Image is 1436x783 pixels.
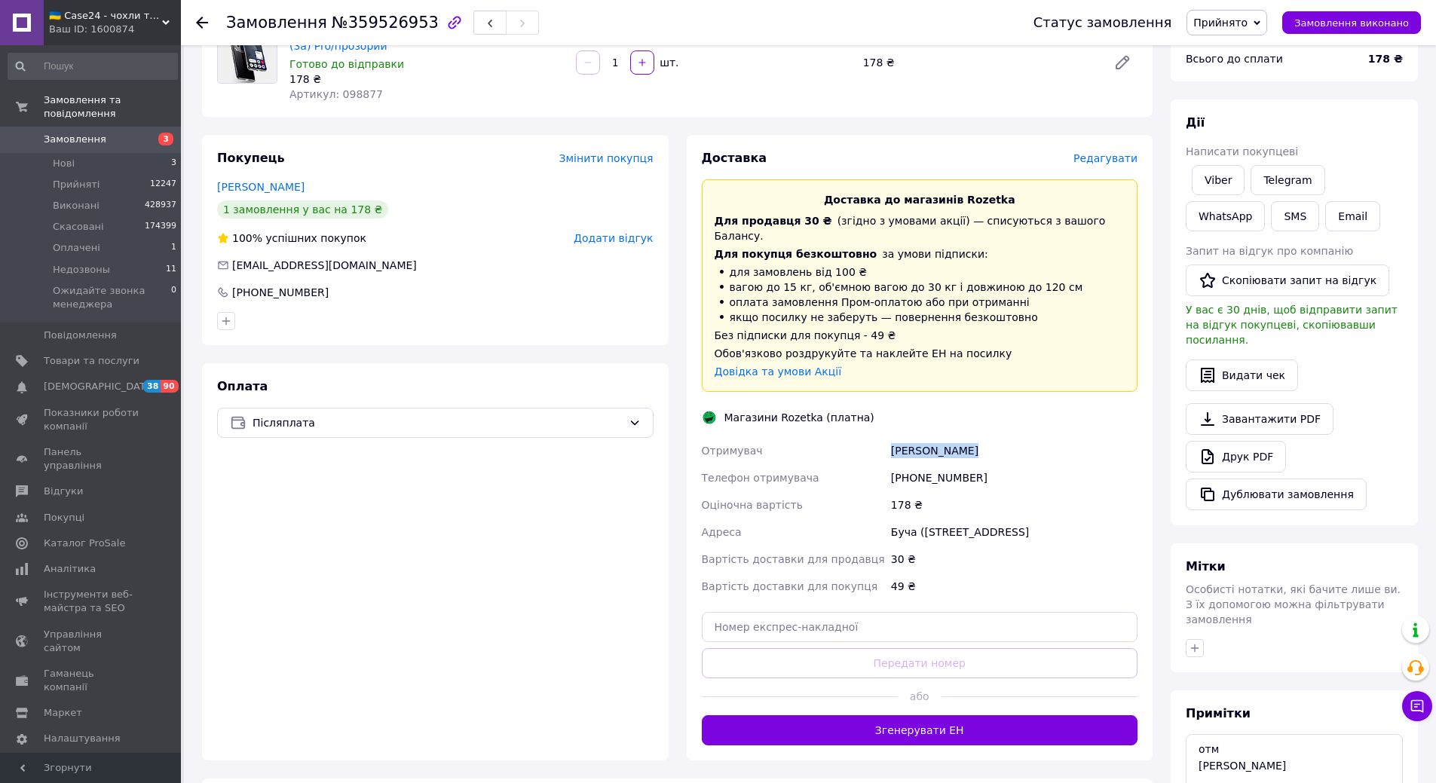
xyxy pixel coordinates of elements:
[1107,47,1137,78] a: Редагувати
[702,553,885,565] span: Вартість доставки для продавця
[289,88,383,100] span: Артикул: 098877
[218,24,277,83] img: Протиударний чохол WXD для Nothing Phone (3a) Pro/прозорий
[44,537,125,550] span: Каталог ProSale
[715,215,832,227] span: Для продавця 30 ₴
[715,346,1125,361] div: Обов'язково роздрукуйте та наклейте ЕН на посилку
[166,263,176,277] span: 11
[1186,265,1389,296] button: Скопіювати запит на відгук
[196,15,208,30] div: Повернутися назад
[171,157,176,170] span: 3
[1368,53,1403,65] b: 178 ₴
[898,689,942,704] span: або
[715,248,877,260] span: Для покупця безкоштовно
[44,354,139,368] span: Товари та послуги
[702,580,878,592] span: Вартість доставки для покупця
[702,612,1138,642] input: Номер експрес-накладної
[1186,304,1398,346] span: У вас є 30 днів, щоб відправити запит на відгук покупцеві, скопіювавши посилання.
[1271,201,1319,231] button: SMS
[53,178,100,191] span: Прийняті
[715,295,1125,310] li: оплата замовлення Пром-оплатою або при отриманні
[44,445,139,473] span: Панель управління
[44,588,139,615] span: Інструменти веб-майстра та SEO
[150,178,176,191] span: 12247
[44,380,155,393] span: [DEMOGRAPHIC_DATA]
[1192,165,1245,195] a: Viber
[1251,165,1324,195] a: Telegram
[232,232,262,244] span: 100%
[53,220,104,234] span: Скасовані
[888,464,1141,491] div: [PHONE_NUMBER]
[161,380,178,393] span: 90
[217,231,366,246] div: успішних покупок
[217,200,388,219] div: 1 замовлення у вас на 178 ₴
[44,329,117,342] span: Повідомлення
[1186,441,1286,473] a: Друк PDF
[1186,115,1205,130] span: Дії
[721,410,878,425] div: Магазини Rozetka (платна)
[44,133,106,146] span: Замовлення
[289,72,564,87] div: 178 ₴
[44,562,96,576] span: Аналітика
[253,414,623,431] span: Післяплата
[857,52,1101,73] div: 178 ₴
[715,328,1125,343] div: Без підписки для покупця - 49 ₴
[702,472,819,484] span: Телефон отримувача
[574,232,653,244] span: Додати відгук
[715,213,1125,243] div: (згідно з умовами акції) — списуються з вашого Балансу.
[824,194,1015,206] span: Доставка до магазинів Rozetka
[1186,706,1251,720] span: Примітки
[49,9,162,23] span: 🇺🇦 Case24 - чохли та аксесуари для смартфонів та планшетів
[888,573,1141,600] div: 49 ₴
[44,706,82,720] span: Маркет
[53,284,171,311] span: Ожидайте звонка менеджера
[1282,11,1421,34] button: Замовлення виконано
[715,280,1125,295] li: вагою до 15 кг, об'ємною вагою до 30 кг і довжиною до 120 см
[289,25,540,52] a: Протиударний чохол WXD для Nothing Phone (3a) Pro/прозорий
[44,485,83,498] span: Відгуки
[559,152,654,164] span: Змінити покупця
[1193,17,1248,29] span: Прийнято
[715,265,1125,280] li: для замовлень від 100 ₴
[44,732,121,745] span: Налаштування
[702,526,742,538] span: Адреса
[217,181,305,193] a: [PERSON_NAME]
[1402,691,1432,721] button: Чат з покупцем
[1186,145,1298,158] span: Написати покупцеві
[715,366,842,378] a: Довідка та умови Акції
[1073,152,1137,164] span: Редагувати
[217,379,268,393] span: Оплата
[44,628,139,655] span: Управління сайтом
[702,715,1138,745] button: Згенерувати ЕН
[217,151,285,165] span: Покупець
[232,259,417,271] span: [EMAIL_ADDRESS][DOMAIN_NAME]
[143,380,161,393] span: 38
[888,437,1141,464] div: [PERSON_NAME]
[1186,201,1265,231] a: WhatsApp
[1186,559,1226,573] span: Мітки
[656,55,680,70] div: шт.
[1186,583,1401,625] span: Особисті нотатки, які бачите лише ви. З їх допомогою можна фільтрувати замовлення
[53,241,100,255] span: Оплачені
[1325,201,1380,231] button: Email
[171,241,176,255] span: 1
[888,518,1141,546] div: Буча ([STREET_ADDRESS]
[226,14,327,32] span: Замовлення
[44,406,139,433] span: Показники роботи компанії
[1294,17,1409,29] span: Замовлення виконано
[1186,53,1283,65] span: Всього до сплати
[1186,403,1333,435] a: Завантажити PDF
[289,58,404,70] span: Готово до відправки
[715,246,1125,262] div: за умови підписки:
[53,157,75,170] span: Нові
[53,199,100,213] span: Виконані
[715,310,1125,325] li: якщо посилку не заберуть — повернення безкоштовно
[171,284,176,311] span: 0
[158,133,173,145] span: 3
[702,445,763,457] span: Отримувач
[1033,15,1172,30] div: Статус замовлення
[888,491,1141,518] div: 178 ₴
[702,499,803,511] span: Оціночна вартість
[49,23,181,36] div: Ваш ID: 1600874
[332,14,439,32] span: №359526953
[44,667,139,694] span: Гаманець компанії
